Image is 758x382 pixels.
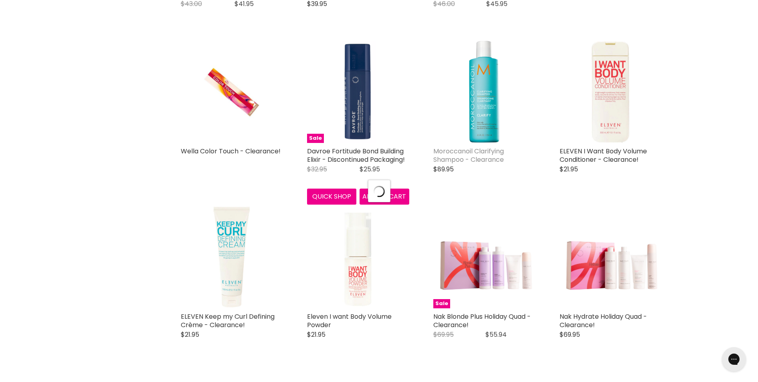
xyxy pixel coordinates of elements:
[433,299,450,308] span: Sale
[560,207,662,307] img: Nak Hydrate Holiday Quad - Clearance!
[433,165,454,174] span: $89.95
[307,147,405,164] a: Davroe Fortitude Bond Building Elixir - Discontinued Packaging!
[433,41,536,143] a: Moroccanoil Clarifying Shampoo - Clearance
[560,41,662,143] img: ELEVEN I Want Body Volume Conditioner - Clearance!
[307,134,324,143] span: Sale
[433,206,536,308] a: Nak Blonde Plus Holiday Quad - Clearance! Sale
[360,165,380,174] span: $25.95
[433,147,504,164] a: Moroccanoil Clarifying Shampoo - Clearance
[181,312,275,330] a: ELEVEN Keep my Curl Defining Crème - Clearance!
[560,165,578,174] span: $21.95
[469,41,500,143] img: Moroccanoil Clarifying Shampoo - Clearance
[560,147,647,164] a: ELEVEN I Want Body Volume Conditioner - Clearance!
[181,41,283,143] a: Wella Color Touch - Clearance!
[360,189,409,205] button: Add to cart
[560,312,647,330] a: Nak Hydrate Holiday Quad - Clearance!
[718,344,750,374] iframe: Gorgias live chat messenger
[433,330,454,339] span: $69.95
[433,312,531,330] a: Nak Blonde Plus Holiday Quad - Clearance!
[307,165,327,174] span: $32.95
[433,207,536,307] img: Nak Blonde Plus Holiday Quad - Clearance!
[307,41,409,143] a: Davroe Fortitude Bond Building Elixir - Discontinued Packaging! Sale
[307,330,325,339] span: $21.95
[485,330,507,339] span: $55.94
[181,147,281,156] a: Wella Color Touch - Clearance!
[198,41,265,143] img: Wella Color Touch - Clearance!
[307,189,357,205] button: Quick shop
[307,41,409,143] img: Davroe Fortitude Bond Building Elixir - Discontinued Packaging!
[181,330,199,339] span: $21.95
[307,312,392,330] a: Eleven I want Body Volume Powder
[362,192,406,201] span: Add to cart
[560,330,580,339] span: $69.95
[307,206,409,308] img: Eleven I want Body Volume Powder
[181,206,283,308] img: ELEVEN Keep my Curl Defining Crème - Clearance!
[560,206,662,308] a: Nak Hydrate Holiday Quad - Clearance!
